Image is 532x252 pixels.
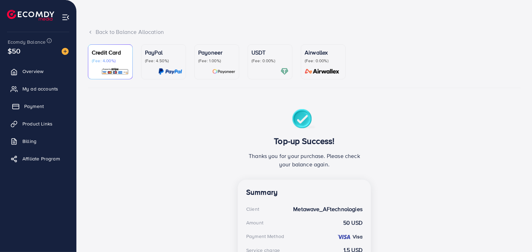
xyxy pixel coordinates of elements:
img: card [101,67,129,75]
a: My ad accounts [5,82,71,96]
span: Overview [22,68,43,75]
a: Affiliate Program [5,152,71,166]
strong: Metawave_AFtechnologies [293,205,362,213]
p: (Fee: 1.00%) [198,58,235,64]
p: (Fee: 0.00%) [305,58,342,64]
img: logo [7,10,54,21]
div: Amount [246,219,263,226]
span: Payment [24,103,44,110]
img: image [62,48,69,55]
img: success [292,109,317,130]
span: Affiliate Program [22,155,60,162]
div: Client [246,206,259,213]
a: Billing [5,134,71,148]
span: Billing [22,138,36,145]
p: (Fee: 4.00%) [92,58,129,64]
span: My ad accounts [22,85,58,92]
div: Payment Method [246,233,284,240]
p: Airwallex [305,48,342,57]
a: Product Links [5,117,71,131]
p: (Fee: 0.00%) [251,58,289,64]
p: Thanks you for your purchase. Please check your balance again. [246,152,362,168]
p: PayPal [145,48,182,57]
img: card [158,67,182,75]
span: Product Links [22,120,53,127]
img: card [212,67,235,75]
img: card [281,67,289,75]
a: Overview [5,64,71,78]
p: Payoneer [198,48,235,57]
p: USDT [251,48,289,57]
p: (Fee: 4.50%) [145,58,182,64]
a: Payment [5,99,71,113]
h3: Top-up Success! [246,136,362,146]
img: menu [62,13,70,21]
span: Ecomdy Balance [8,38,46,45]
span: $50 [8,46,20,56]
h4: Summary [246,188,362,197]
img: credit [337,234,351,240]
div: Back to Balance Allocation [88,28,521,36]
strong: 50 USD [343,219,362,227]
strong: Visa [353,233,362,240]
iframe: Chat [502,221,527,247]
p: Credit Card [92,48,129,57]
img: card [303,67,342,75]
